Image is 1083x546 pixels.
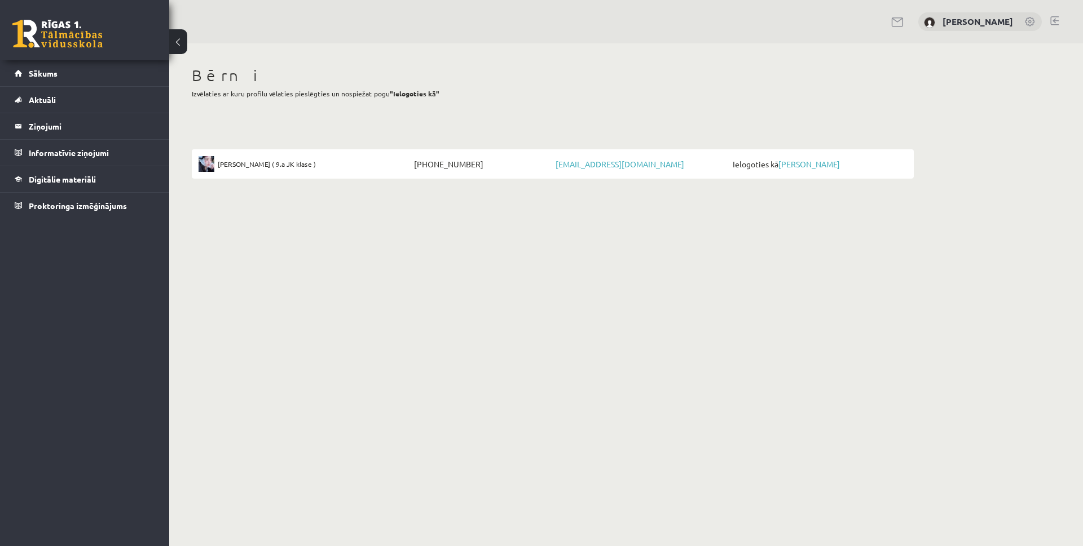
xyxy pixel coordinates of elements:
a: [PERSON_NAME] [778,159,840,169]
a: [PERSON_NAME] [943,16,1013,27]
img: Viktorija Iļjina [199,156,214,172]
span: [PERSON_NAME] ( 9.a JK klase ) [218,156,316,172]
span: Sākums [29,68,58,78]
p: Izvēlaties ar kuru profilu vēlaties pieslēgties un nospiežat pogu [192,88,914,99]
span: Aktuāli [29,95,56,105]
a: Sākums [15,60,155,86]
a: Aktuāli [15,87,155,113]
legend: Informatīvie ziņojumi [29,140,155,166]
span: Digitālie materiāli [29,174,96,184]
span: Proktoringa izmēģinājums [29,201,127,211]
h1: Bērni [192,66,914,85]
span: [PHONE_NUMBER] [411,156,553,172]
a: Digitālie materiāli [15,166,155,192]
img: Viktors Iļjins [924,17,935,28]
a: Informatīvie ziņojumi [15,140,155,166]
a: Ziņojumi [15,113,155,139]
a: Rīgas 1. Tālmācības vidusskola [12,20,103,48]
b: "Ielogoties kā" [390,89,439,98]
legend: Ziņojumi [29,113,155,139]
a: Proktoringa izmēģinājums [15,193,155,219]
span: Ielogoties kā [730,156,907,172]
a: [EMAIL_ADDRESS][DOMAIN_NAME] [556,159,684,169]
